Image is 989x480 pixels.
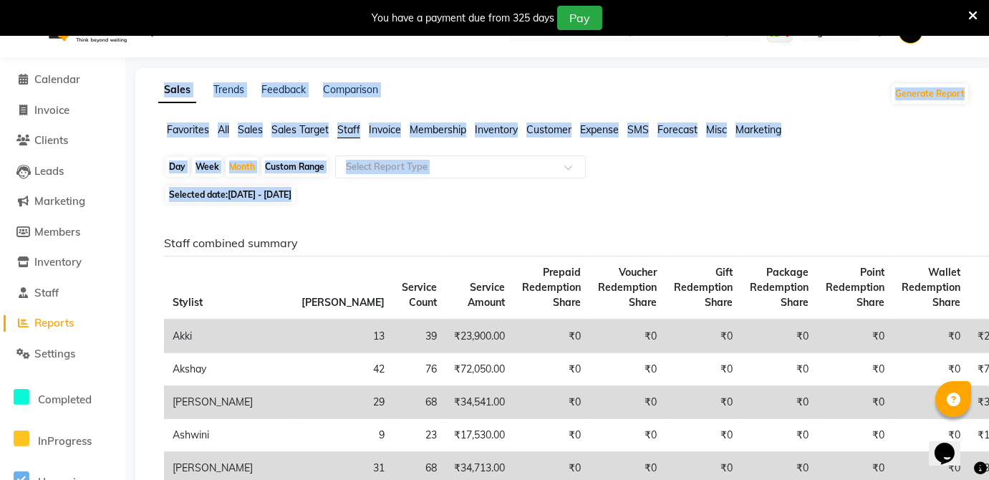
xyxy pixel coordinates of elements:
[513,320,589,353] td: ₹0
[164,353,293,386] td: Akshay
[34,255,82,269] span: Inventory
[393,353,445,386] td: 76
[893,320,969,353] td: ₹0
[929,423,975,466] iframe: chat widget
[165,186,295,203] span: Selected date:
[817,386,893,419] td: ₹0
[34,103,69,117] span: Invoice
[293,419,393,452] td: 9
[34,347,75,360] span: Settings
[468,281,505,309] span: Service Amount
[34,225,80,239] span: Members
[741,419,817,452] td: ₹0
[893,386,969,419] td: ₹0
[4,193,122,210] a: Marketing
[34,286,59,299] span: Staff
[557,6,602,30] button: Pay
[38,393,92,406] span: Completed
[589,320,665,353] td: ₹0
[817,353,893,386] td: ₹0
[164,236,958,250] h6: Staff combined summary
[402,281,437,309] span: Service Count
[580,123,619,136] span: Expense
[4,163,122,180] a: Leads
[741,320,817,353] td: ₹0
[34,164,64,178] span: Leads
[589,419,665,452] td: ₹0
[892,84,968,104] button: Generate Report
[4,346,122,363] a: Settings
[393,386,445,419] td: 68
[893,353,969,386] td: ₹0
[164,320,293,353] td: Akki
[522,266,581,309] span: Prepaid Redemption Share
[706,123,727,136] span: Misc
[513,419,589,452] td: ₹0
[4,102,122,119] a: Invoice
[445,419,513,452] td: ₹17,530.00
[410,123,466,136] span: Membership
[750,266,809,309] span: Package Redemption Share
[4,224,122,241] a: Members
[238,123,263,136] span: Sales
[817,320,893,353] td: ₹0
[4,254,122,271] a: Inventory
[158,77,196,103] a: Sales
[902,266,960,309] span: Wallet Redemption Share
[817,419,893,452] td: ₹0
[445,386,513,419] td: ₹34,541.00
[228,189,291,200] span: [DATE] - [DATE]
[665,353,741,386] td: ₹0
[34,72,80,86] span: Calendar
[261,157,328,177] div: Custom Range
[627,123,649,136] span: SMS
[665,386,741,419] td: ₹0
[323,83,378,96] a: Comparison
[34,316,74,330] span: Reports
[393,320,445,353] td: 39
[526,123,571,136] span: Customer
[293,353,393,386] td: 42
[4,133,122,149] a: Clients
[4,315,122,332] a: Reports
[445,353,513,386] td: ₹72,050.00
[513,353,589,386] td: ₹0
[665,419,741,452] td: ₹0
[589,386,665,419] td: ₹0
[165,157,189,177] div: Day
[173,296,203,309] span: Stylist
[735,123,781,136] span: Marketing
[164,386,293,419] td: [PERSON_NAME]
[271,123,329,136] span: Sales Target
[589,353,665,386] td: ₹0
[4,72,122,88] a: Calendar
[167,123,209,136] span: Favorites
[445,320,513,353] td: ₹23,900.00
[34,194,85,208] span: Marketing
[164,419,293,452] td: Ashwini
[657,123,698,136] span: Forecast
[218,123,229,136] span: All
[213,83,244,96] a: Trends
[38,434,92,448] span: InProgress
[598,266,657,309] span: Voucher Redemption Share
[665,320,741,353] td: ₹0
[301,296,385,309] span: [PERSON_NAME]
[513,386,589,419] td: ₹0
[369,123,401,136] span: Invoice
[741,386,817,419] td: ₹0
[293,320,393,353] td: 13
[192,157,223,177] div: Week
[34,133,68,147] span: Clients
[674,266,733,309] span: Gift Redemption Share
[4,285,122,302] a: Staff
[393,419,445,452] td: 23
[826,266,884,309] span: Point Redemption Share
[372,11,554,26] div: You have a payment due from 325 days
[741,353,817,386] td: ₹0
[226,157,259,177] div: Month
[337,123,360,136] span: Staff
[261,83,306,96] a: Feedback
[293,386,393,419] td: 29
[475,123,518,136] span: Inventory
